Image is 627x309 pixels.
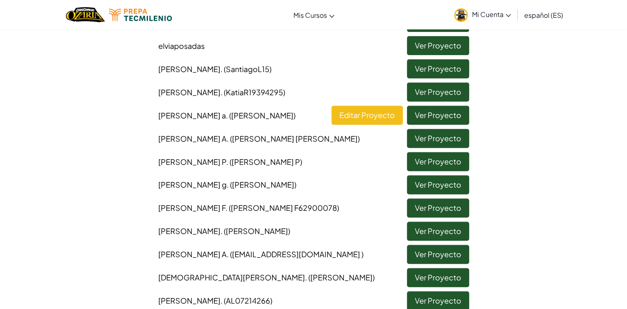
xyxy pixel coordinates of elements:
span: . ([EMAIL_ADDRESS][DOMAIN_NAME] ) [227,249,363,259]
span: [PERSON_NAME] [158,226,290,236]
a: Ver Proyecto [407,106,469,125]
span: . ([PERSON_NAME] F62900078) [225,203,339,212]
a: Ver Proyecto [407,268,469,287]
span: [PERSON_NAME] g [158,180,296,189]
a: español (ES) [520,4,567,26]
span: . ([PERSON_NAME]) [305,273,375,282]
a: Editar Proyecto [332,106,403,125]
span: Mi Cuenta [472,10,511,19]
a: Mi Cuenta [450,2,515,28]
img: Home [66,6,104,23]
a: Ver Proyecto [407,152,469,171]
a: Mis Cursos [289,4,339,26]
span: . ([PERSON_NAME] P) [226,157,302,167]
span: . (SantiagoL15) [220,64,271,74]
span: Mis Cursos [293,11,327,19]
span: [PERSON_NAME] a [158,111,295,120]
span: [DEMOGRAPHIC_DATA][PERSON_NAME] [158,273,375,282]
img: Tecmilenio logo [109,9,172,21]
span: . ([PERSON_NAME]) [227,180,296,189]
a: Ver Proyecto [407,59,469,78]
span: elviaposadas [158,41,205,51]
span: . ([PERSON_NAME]) [226,111,295,120]
span: español (ES) [524,11,563,19]
span: . (AL07214266) [220,296,272,305]
span: [PERSON_NAME] F [158,203,339,212]
span: [PERSON_NAME] [158,87,285,97]
span: [PERSON_NAME] A [158,134,360,143]
img: avatar [454,8,468,22]
a: Ver Proyecto [407,222,469,241]
a: Ver Proyecto [407,245,469,264]
a: Ver Proyecto [407,82,469,101]
a: Ozaria by CodeCombat logo [66,6,104,23]
span: [PERSON_NAME] [158,64,271,74]
span: . ([PERSON_NAME]) [220,226,290,236]
span: . (KatiaR19394295) [220,87,285,97]
span: . ([PERSON_NAME] [PERSON_NAME]) [227,134,360,143]
span: [PERSON_NAME] P [158,157,302,167]
a: Ver Proyecto [407,175,469,194]
span: [PERSON_NAME] [158,296,272,305]
a: Ver Proyecto [407,129,469,148]
a: Ver Proyecto [407,198,469,217]
span: [PERSON_NAME] A [158,249,363,259]
a: Ver Proyecto [407,36,469,55]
